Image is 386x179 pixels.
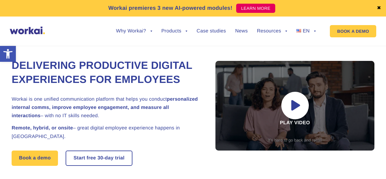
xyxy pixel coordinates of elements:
[12,59,201,87] h1: Delivering Productive Digital Experiences for Employees
[257,29,287,34] a: Resources
[161,29,188,34] a: Products
[12,95,201,120] h2: Workai is one unified communication platform that helps you conduct – with no IT skills needed.
[12,125,73,131] strong: Remote, hybrid, or onsite
[66,151,132,165] a: Start free30-daytrial
[330,25,376,37] a: BOOK A DEMO
[108,4,233,12] p: Workai premieres 3 new AI-powered modules!
[235,29,248,34] a: News
[303,28,310,34] span: EN
[377,6,381,11] a: ✖
[215,61,374,151] div: Play video
[236,4,275,13] a: LEARN MORE
[197,29,226,34] a: Case studies
[12,97,198,118] strong: personalized internal comms, improve employee engagement, and measure all interactions
[97,156,114,161] i: 30-day
[12,124,201,140] h2: – great digital employee experience happens in [GEOGRAPHIC_DATA].
[12,151,58,166] a: Book a demo
[116,29,152,34] a: Why Workai?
